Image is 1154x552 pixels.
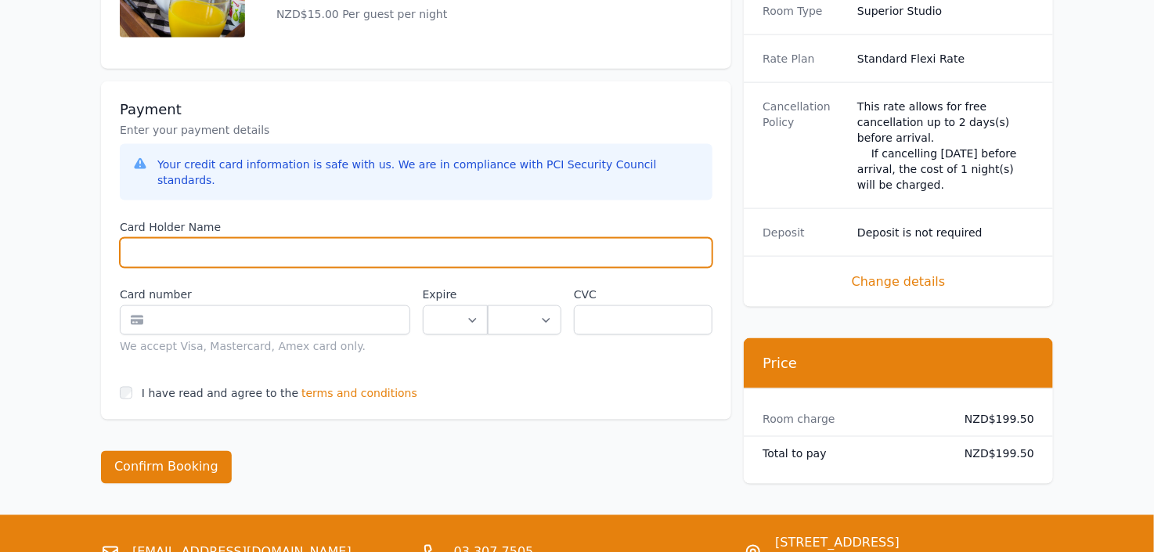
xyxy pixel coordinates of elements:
[157,157,700,188] div: Your credit card information is safe with us. We are in compliance with PCI Security Council stan...
[763,225,845,240] dt: Deposit
[952,411,1034,427] dd: NZD$199.50
[120,287,410,302] label: Card number
[763,99,845,193] dt: Cancellation Policy
[301,385,417,401] span: terms and conditions
[763,51,845,67] dt: Rate Plan
[488,287,561,302] label: .
[120,100,712,119] h3: Payment
[857,99,1034,193] div: This rate allows for free cancellation up to 2 days(s) before arrival. If cancelling [DATE] befor...
[574,287,712,302] label: CVC
[952,446,1034,462] dd: NZD$199.50
[763,446,939,462] dt: Total to pay
[142,387,298,399] label: I have read and agree to the
[857,3,1034,19] dd: Superior Studio
[120,338,410,354] div: We accept Visa, Mastercard, Amex card only.
[423,287,488,302] label: Expire
[763,411,939,427] dt: Room charge
[763,3,845,19] dt: Room Type
[763,272,1034,291] span: Change details
[857,51,1034,67] dd: Standard Flexi Rate
[857,225,1034,240] dd: Deposit is not required
[120,219,712,235] label: Card Holder Name
[276,6,569,22] p: NZD$15.00 Per guest per night
[120,122,712,138] p: Enter your payment details
[763,354,1034,373] h3: Price
[101,451,232,484] button: Confirm Booking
